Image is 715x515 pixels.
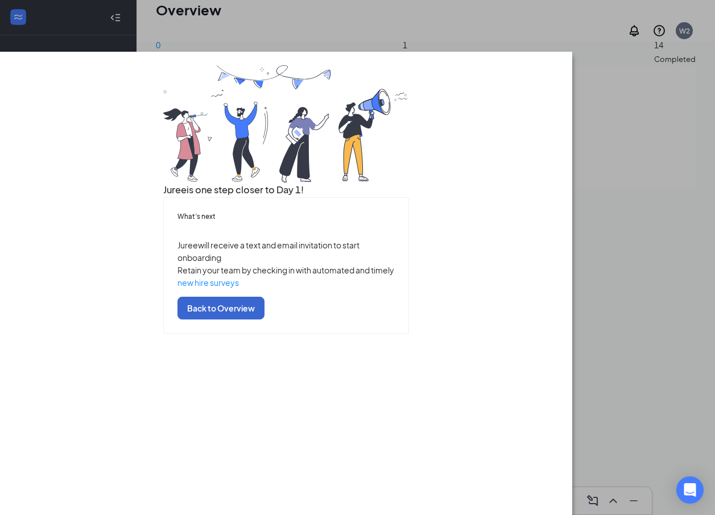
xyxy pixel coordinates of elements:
[177,239,395,264] p: Juree will receive a text and email invitation to start onboarding
[177,277,239,288] a: new hire surveys
[177,211,395,222] h5: What’s next
[676,476,704,504] div: Open Intercom Messenger
[163,65,409,182] img: you are all set
[177,297,264,319] button: Back to Overview
[177,264,395,289] p: Retain your team by checking in with automated and timely
[163,182,409,197] h3: Juree is one step closer to Day 1!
